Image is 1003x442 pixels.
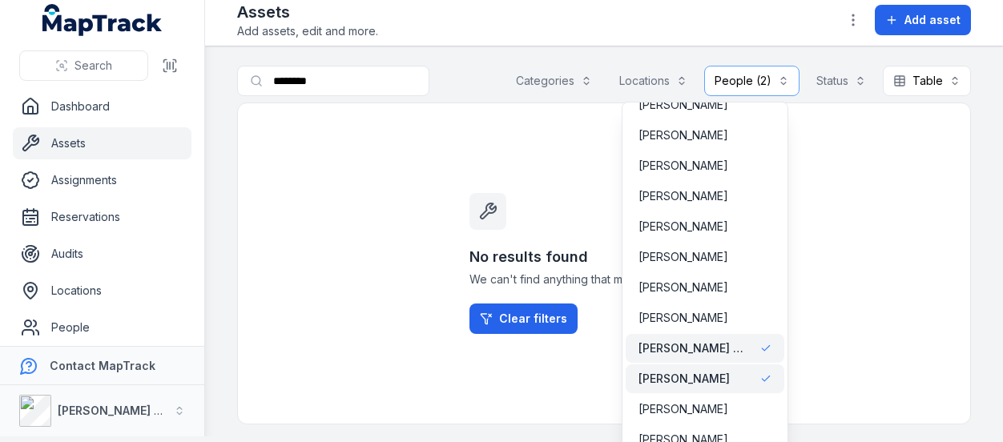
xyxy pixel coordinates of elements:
span: [PERSON_NAME] [638,310,728,326]
span: [PERSON_NAME] [638,97,728,113]
button: People (2) [704,66,800,96]
span: [PERSON_NAME] [638,158,728,174]
span: [PERSON_NAME] [638,127,728,143]
span: [PERSON_NAME] [638,249,728,265]
span: [PERSON_NAME] - Loan Labour [638,340,747,356]
span: [PERSON_NAME] [638,188,728,204]
span: [PERSON_NAME] [638,219,728,235]
span: [PERSON_NAME] [638,401,728,417]
span: [PERSON_NAME] [638,279,728,295]
span: [PERSON_NAME] [638,371,730,387]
